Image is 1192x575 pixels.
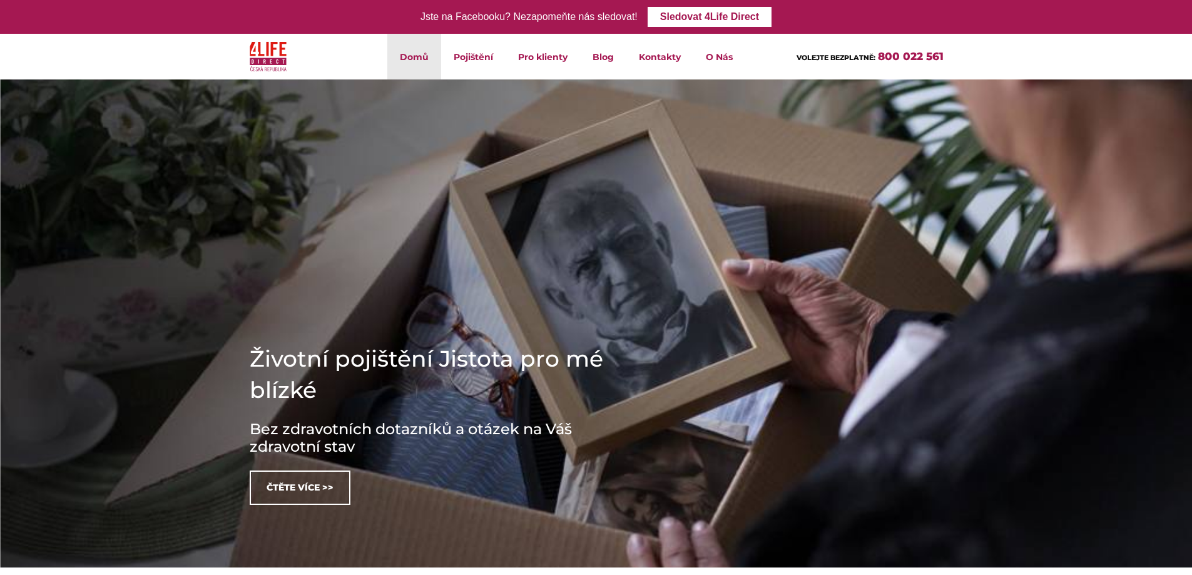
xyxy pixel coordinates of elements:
[626,34,693,79] a: Kontakty
[420,8,638,26] div: Jste na Facebooku? Nezapomeňte nás sledovat!
[797,53,875,62] span: VOLEJTE BEZPLATNĚ:
[250,471,350,505] a: Čtěte více >>
[648,7,772,27] a: Sledovat 4Life Direct
[387,34,441,79] a: Domů
[250,420,625,455] h3: Bez zdravotních dotazníků a otázek na Váš zdravotní stav
[250,343,625,405] h1: Životní pojištění Jistota pro mé blízké
[250,39,287,74] img: 4Life Direct Česká republika logo
[878,50,944,63] a: 800 022 561
[580,34,626,79] a: Blog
